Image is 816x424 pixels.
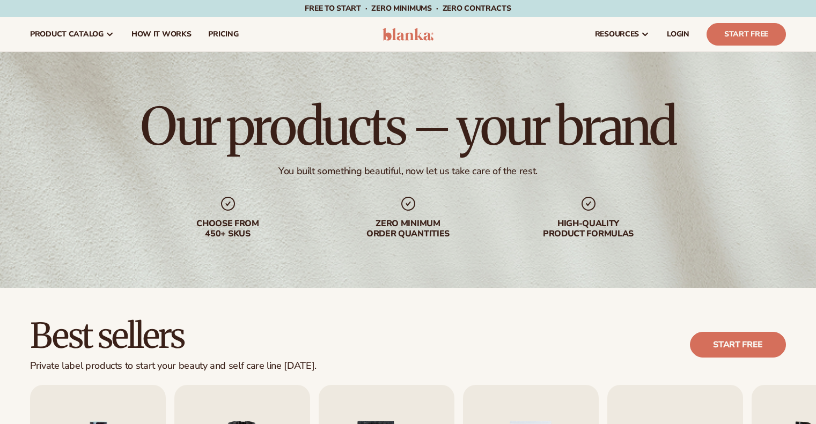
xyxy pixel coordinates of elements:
img: logo [383,28,433,41]
div: You built something beautiful, now let us take care of the rest. [278,165,538,177]
h1: Our products – your brand [141,101,675,152]
a: resources [586,17,658,51]
span: LOGIN [667,30,689,39]
div: Private label products to start your beauty and self care line [DATE]. [30,360,317,372]
h2: Best sellers [30,318,317,354]
a: How It Works [123,17,200,51]
div: High-quality product formulas [520,219,657,239]
a: Start Free [707,23,786,46]
span: pricing [208,30,238,39]
a: LOGIN [658,17,698,51]
a: product catalog [21,17,123,51]
span: product catalog [30,30,104,39]
span: resources [595,30,639,39]
a: pricing [200,17,247,51]
div: Choose from 450+ Skus [159,219,297,239]
span: Free to start · ZERO minimums · ZERO contracts [305,3,511,13]
span: How It Works [131,30,192,39]
div: Zero minimum order quantities [340,219,477,239]
a: Start free [690,332,786,358]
